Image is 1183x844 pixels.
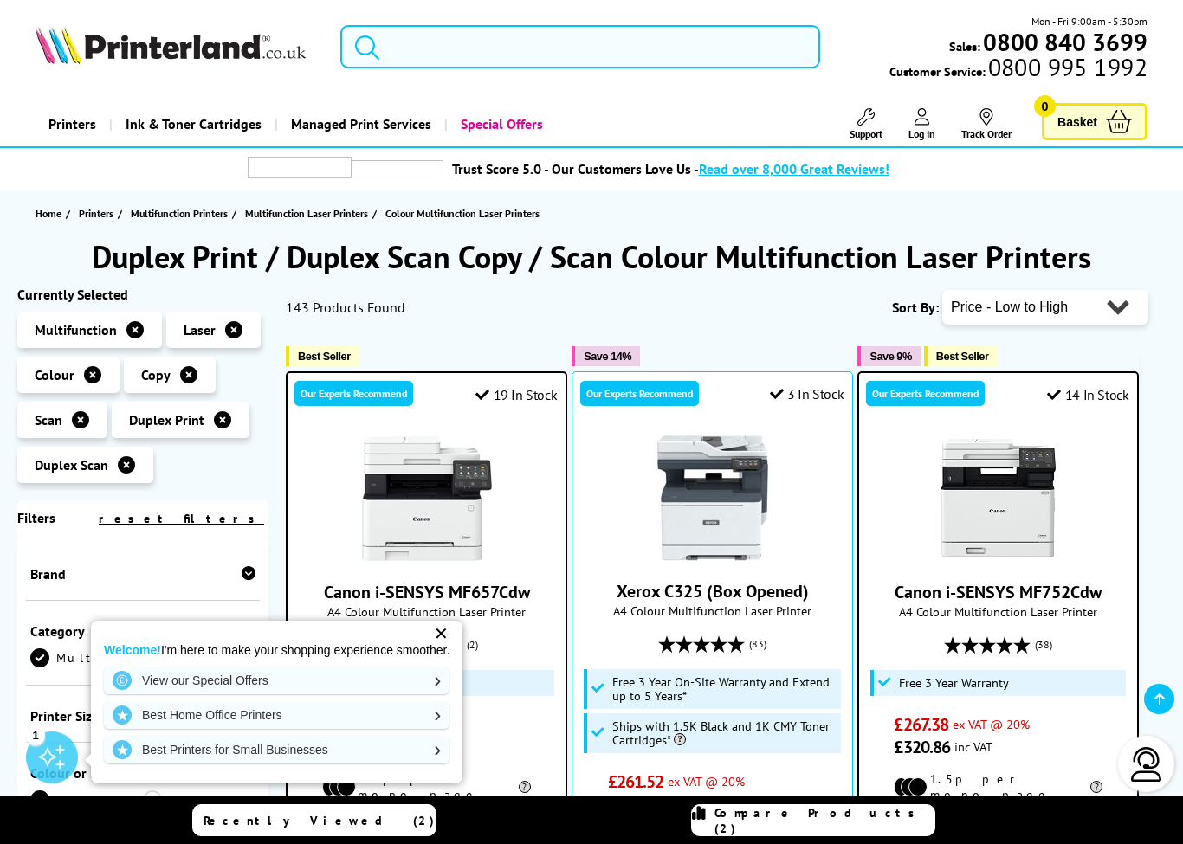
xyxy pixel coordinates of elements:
[980,34,1147,50] a: 0800 840 3699
[894,736,950,758] span: £320.86
[961,108,1012,140] a: Track Order
[699,160,889,177] span: Read over 8,000 Great Reviews!
[385,207,540,220] span: Colour Multifunction Laser Printers
[986,59,1147,75] span: 0800 995 1992
[714,805,934,836] span: Compare Products (2)
[889,59,1147,80] span: Customer Service:
[668,773,745,789] span: ex VAT @ 20%
[953,716,1030,732] span: ex VAT @ 20%
[17,236,1166,277] h1: Duplex Print / Duplex Scan Copy / Scan Colour Multifunction Laser Printers
[36,26,319,68] a: Printerland Logo
[30,622,255,640] div: Category
[429,622,453,646] div: ✕
[608,793,664,815] span: £313.83
[30,790,143,809] a: Colour
[296,603,557,620] span: A4 Colour Multifunction Laser Printer
[322,771,531,802] li: 2.1p per mono page
[99,511,264,526] a: reset filters
[30,707,255,725] div: Printer Size
[584,350,631,363] span: Save 14%
[104,736,449,763] a: Best Printers for Small Businesses
[580,381,699,406] div: Our Experts Recommend
[141,366,171,383] span: Copy
[17,509,55,526] span: Filters
[245,204,368,222] span: Multifunction Laser Printers
[908,127,935,140] span: Log In
[1034,95,1056,117] span: 0
[899,676,1009,690] span: Free 3 Year Warranty
[79,204,118,222] a: Printers
[934,550,1063,567] a: Canon i-SENSYS MF752Cdw
[1129,747,1164,782] img: user-headset-light.svg
[192,804,436,836] a: Recently Viewed (2)
[131,204,228,222] span: Multifunction Printers
[572,346,640,366] button: Save 14%
[908,108,935,140] a: Log In
[608,770,664,793] span: £261.52
[104,642,449,658] p: I'm here to make your shopping experience smoother.
[286,346,359,366] button: Best Seller
[35,411,62,428] span: Scan
[36,204,66,222] a: Home
[1047,386,1128,403] div: 14 In Stock
[895,581,1102,603] a: Canon i-SENSYS MF752Cdw
[444,102,556,146] a: Special Offers
[35,321,117,338] span: Multifunction
[109,102,275,146] a: Ink & Toner Cartridges
[204,813,435,828] span: Recently Viewed (2)
[1035,628,1052,661] span: (38)
[184,321,216,338] span: Laser
[1042,103,1147,140] a: Basket 0
[30,565,255,583] div: Brand
[294,381,413,406] div: Our Experts Recommend
[868,603,1128,620] span: A4 Colour Multifunction Laser Printer
[475,386,557,403] div: 19 In Stock
[612,675,837,703] span: Free 3 Year On-Site Warranty and Extend up to 5 Years*
[857,346,920,366] button: Save 9%
[298,350,351,363] span: Best Seller
[770,385,844,403] div: 3 In Stock
[869,350,911,363] span: Save 9%
[362,434,492,564] img: Canon i-SENSYS MF657Cdw
[131,204,232,222] a: Multifunction Printers
[79,204,113,222] span: Printers
[924,346,998,366] button: Best Seller
[983,26,1147,58] b: 0800 840 3699
[934,434,1063,564] img: Canon i-SENSYS MF752Cdw
[612,719,837,747] span: Ships with 1.5K Black and 1K CMY Toner Cartridges*
[894,713,948,736] span: £267.38
[850,127,882,140] span: Support
[35,366,74,383] span: Colour
[648,549,778,566] a: Xerox C325 (Box Opened)
[35,456,108,474] span: Duplex Scan
[36,102,109,146] a: Printers
[892,299,939,316] span: Sort By:
[104,643,161,657] strong: Welcome!
[324,581,530,603] a: Canon i-SENSYS MF657Cdw
[1031,13,1147,29] span: Mon - Fri 9:00am - 5:30pm
[275,102,444,146] a: Managed Print Services
[617,580,809,602] a: Xerox C325 (Box Opened)
[36,26,306,64] img: Printerland Logo
[1057,110,1097,133] span: Basket
[866,381,985,406] div: Our Experts Recommend
[954,738,992,755] span: inc VAT
[245,204,372,222] a: Multifunction Laser Printers
[648,433,778,563] img: Xerox C325 (Box Opened)
[936,350,989,363] span: Best Seller
[352,160,443,177] img: trustpilot rating
[104,667,449,694] a: View our Special Offers
[467,628,478,661] span: (2)
[894,771,1102,802] li: 1.5p per mono page
[126,102,262,146] span: Ink & Toner Cartridges
[248,157,352,178] img: trustpilot rating
[17,286,268,303] div: Currently Selected
[129,411,204,428] span: Duplex Print
[286,299,405,316] span: 143 Products Found
[362,550,492,567] a: Canon i-SENSYS MF657Cdw
[581,602,844,619] span: A4 Colour Multifunction Laser Printer
[30,648,219,667] a: Multifunction
[850,108,882,140] a: Support
[26,725,45,744] div: 1
[143,790,255,809] a: Mono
